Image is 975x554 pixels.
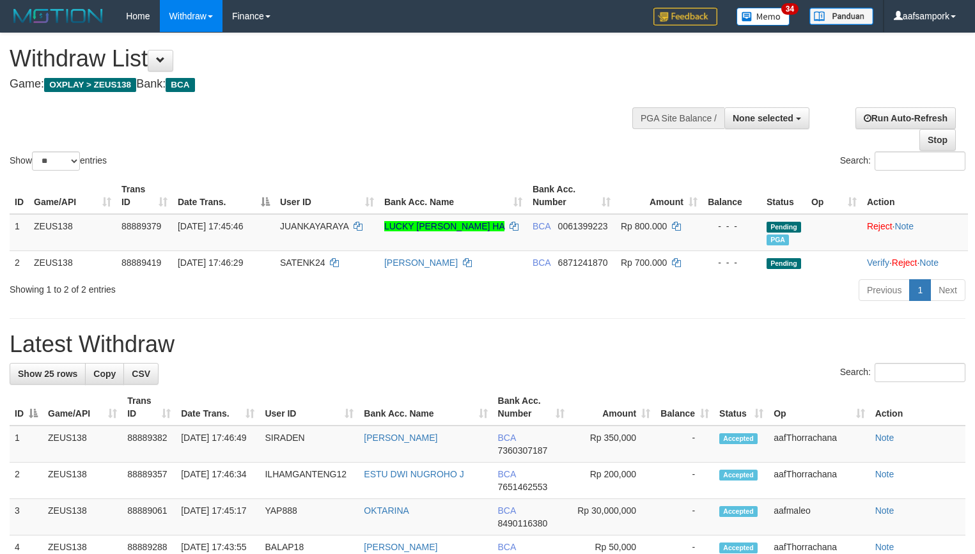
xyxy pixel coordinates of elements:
th: Bank Acc. Name: activate to sort column ascending [379,178,527,214]
select: Showentries [32,151,80,171]
a: Stop [919,129,956,151]
td: ZEUS138 [29,250,116,274]
th: Date Trans.: activate to sort column ascending [176,389,260,426]
td: 88889357 [122,463,176,499]
th: Op: activate to sort column ascending [806,178,862,214]
span: CSV [132,369,150,379]
td: · [862,214,968,251]
a: [PERSON_NAME] [364,433,437,443]
a: Note [875,469,894,479]
h1: Latest Withdraw [10,332,965,357]
td: aafThorrachana [768,463,870,499]
th: Trans ID: activate to sort column ascending [122,389,176,426]
img: Feedback.jpg [653,8,717,26]
span: Copy 0061399223 to clipboard [558,221,608,231]
a: Reject [867,221,893,231]
span: 88889419 [121,258,161,268]
a: Note [875,433,894,443]
a: Reject [892,258,917,268]
span: 34 [781,3,799,15]
td: ILHAMGANTENG12 [260,463,359,499]
span: Pending [767,258,801,269]
td: aafmaleo [768,499,870,535]
a: OKTARINA [364,505,409,516]
span: Copy 8490116380 to clipboard [498,518,548,528]
th: User ID: activate to sort column ascending [275,178,379,214]
th: Op: activate to sort column ascending [768,389,870,426]
td: 3 [10,499,43,535]
th: Game/API: activate to sort column ascending [43,389,122,426]
th: Game/API: activate to sort column ascending [29,178,116,214]
a: Show 25 rows [10,363,86,385]
span: Accepted [719,433,758,444]
span: Copy [93,369,116,379]
span: Marked by aafnoeunsreypich [767,235,789,245]
td: Rp 200,000 [570,463,656,499]
td: 2 [10,250,29,274]
a: [PERSON_NAME] [384,258,458,268]
th: Bank Acc. Number: activate to sort column ascending [493,389,570,426]
span: BCA [533,221,550,231]
td: aafThorrachana [768,426,870,463]
td: Rp 30,000,000 [570,499,656,535]
span: Rp 800.000 [621,221,667,231]
td: Rp 350,000 [570,426,656,463]
a: CSV [123,363,159,385]
label: Show entries [10,151,107,171]
span: OXPLAY > ZEUS138 [44,78,136,92]
div: - - - [708,256,756,269]
span: BCA [498,505,516,516]
label: Search: [840,151,965,171]
a: ESTU DWI NUGROHO J [364,469,464,479]
span: BCA [533,258,550,268]
td: 88889382 [122,426,176,463]
span: Accepted [719,470,758,481]
a: 1 [909,279,931,301]
a: Previous [859,279,910,301]
td: 88889061 [122,499,176,535]
h1: Withdraw List [10,46,637,72]
div: - - - [708,220,756,233]
a: Copy [85,363,124,385]
th: User ID: activate to sort column ascending [260,389,359,426]
span: 88889379 [121,221,161,231]
th: Action [870,389,965,426]
th: Balance: activate to sort column ascending [655,389,714,426]
td: SIRADEN [260,426,359,463]
span: Copy 7651462553 to clipboard [498,482,548,492]
td: 1 [10,214,29,251]
th: Amount: activate to sort column ascending [616,178,703,214]
th: Trans ID: activate to sort column ascending [116,178,173,214]
a: Note [875,542,894,552]
div: PGA Site Balance / [632,107,724,129]
img: panduan.png [809,8,873,25]
a: Note [894,221,914,231]
div: Showing 1 to 2 of 2 entries [10,278,396,296]
td: ZEUS138 [43,426,122,463]
span: Accepted [719,506,758,517]
th: ID [10,178,29,214]
th: Action [862,178,968,214]
input: Search: [875,363,965,382]
td: 1 [10,426,43,463]
td: [DATE] 17:46:49 [176,426,260,463]
img: Button%20Memo.svg [737,8,790,26]
th: Date Trans.: activate to sort column descending [173,178,275,214]
h4: Game: Bank: [10,78,637,91]
span: Rp 700.000 [621,258,667,268]
a: LUCKY [PERSON_NAME] HA [384,221,504,231]
span: BCA [498,433,516,443]
button: None selected [724,107,809,129]
span: None selected [733,113,793,123]
a: Next [930,279,965,301]
input: Search: [875,151,965,171]
td: - [655,499,714,535]
span: SATENK24 [280,258,325,268]
a: Note [919,258,939,268]
th: Status [761,178,806,214]
td: 2 [10,463,43,499]
span: BCA [498,469,516,479]
td: YAP888 [260,499,359,535]
td: - [655,463,714,499]
span: Copy 7360307187 to clipboard [498,445,548,456]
